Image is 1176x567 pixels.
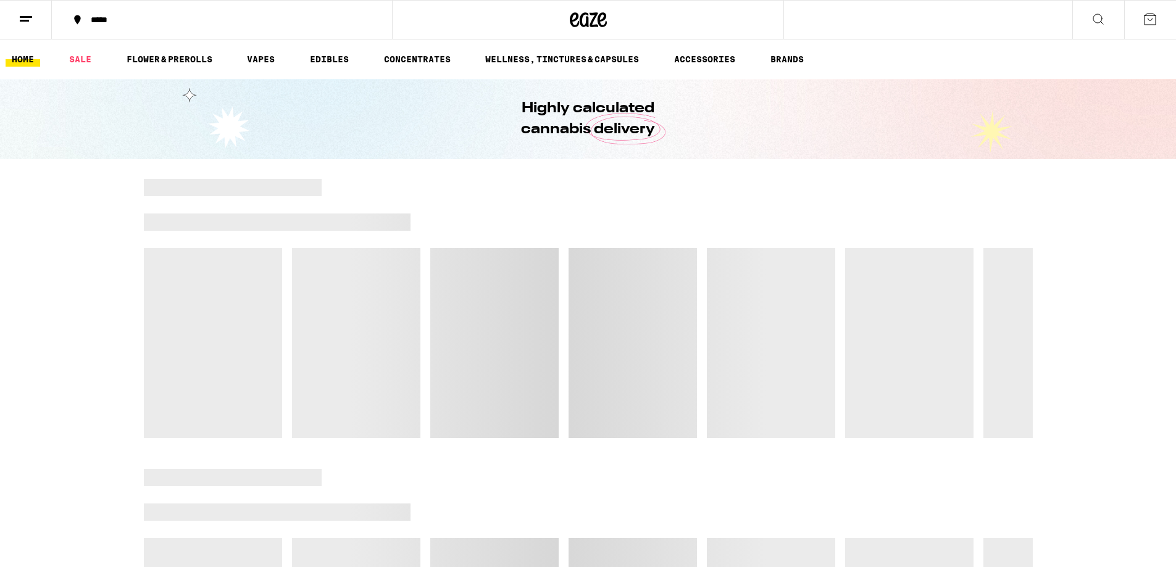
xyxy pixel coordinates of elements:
h1: Highly calculated cannabis delivery [486,98,690,140]
a: FLOWER & PREROLLS [120,52,219,67]
a: HOME [6,52,40,67]
a: BRANDS [764,52,810,67]
a: WELLNESS, TINCTURES & CAPSULES [479,52,645,67]
a: VAPES [241,52,281,67]
a: EDIBLES [304,52,355,67]
a: SALE [63,52,98,67]
a: ACCESSORIES [668,52,741,67]
a: CONCENTRATES [378,52,457,67]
